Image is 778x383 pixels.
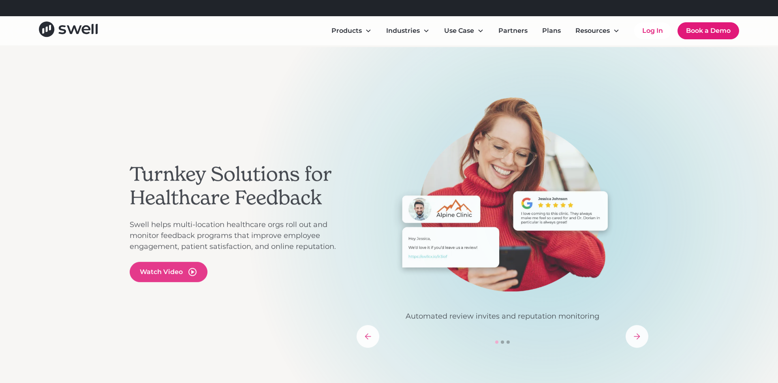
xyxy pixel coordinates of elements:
a: Partners [492,23,534,39]
a: Log In [634,23,671,39]
div: Watch Video [140,267,183,277]
div: Show slide 3 of 3 [507,340,510,344]
p: Automated review invites and reputation monitoring [357,311,648,322]
div: Show slide 1 of 3 [495,340,498,344]
a: Plans [536,23,567,39]
div: Products [331,26,362,36]
div: previous slide [357,325,379,348]
div: Show slide 2 of 3 [501,340,504,344]
div: Industries [386,26,420,36]
a: open lightbox [130,262,207,282]
div: Resources [575,26,610,36]
h2: Turnkey Solutions for Healthcare Feedback [130,163,348,209]
div: carousel [357,97,648,348]
div: Products [325,23,378,39]
div: Industries [380,23,436,39]
div: Resources [569,23,626,39]
p: Swell helps multi-location healthcare orgs roll out and monitor feedback programs that improve em... [130,219,348,252]
div: 1 of 3 [357,97,648,322]
div: Use Case [444,26,474,36]
div: next slide [626,325,648,348]
a: Book a Demo [678,22,739,39]
div: Use Case [438,23,490,39]
a: home [39,21,98,40]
